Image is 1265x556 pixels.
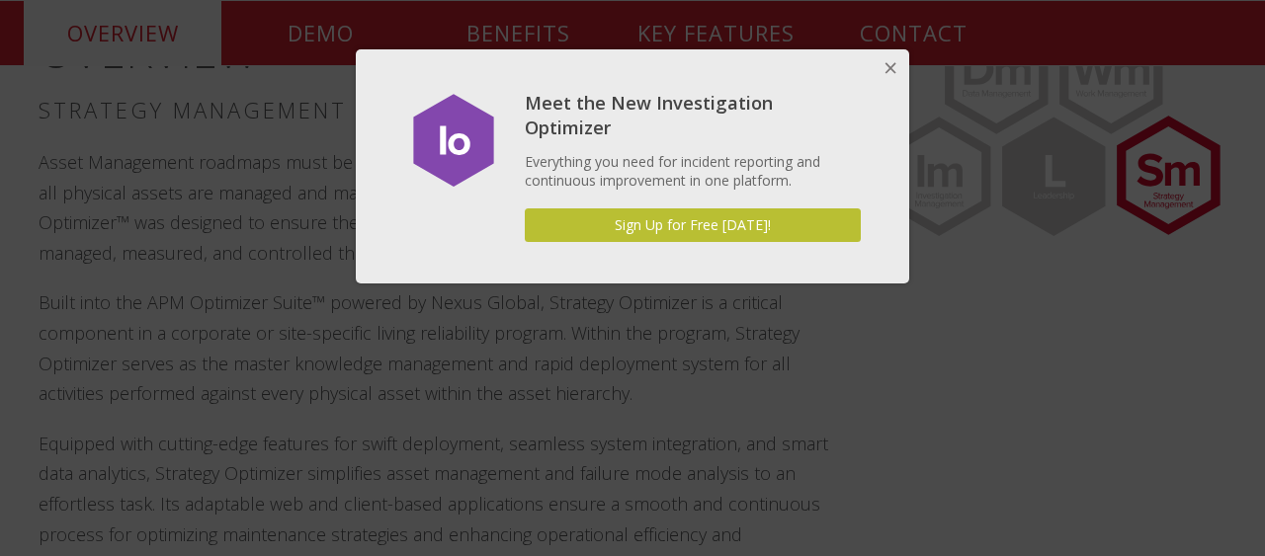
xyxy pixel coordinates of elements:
p: Everything you need for incident reporting and continuous improvement in one platform. [525,152,861,191]
a: Sign Up for Free [DATE]! [525,208,861,242]
img: dialog featured image [404,91,503,190]
h4: Meet the New Investigation Optimizer [525,91,861,141]
div: Meet the New Investigation Optimizer [356,49,909,283]
button: Close [870,49,909,89]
